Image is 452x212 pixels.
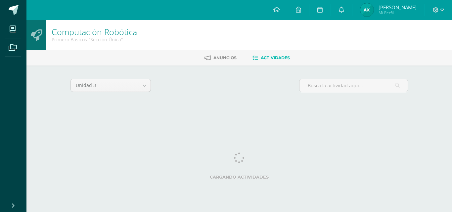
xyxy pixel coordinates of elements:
[261,55,290,60] span: Actividades
[52,36,137,43] div: Primero Básicos 'Sección Única'
[204,53,237,63] a: Anuncios
[71,79,151,92] a: Unidad 3
[379,10,417,16] span: Mi Perfil
[70,175,408,180] label: Cargando actividades
[52,27,137,36] h1: Computación Robótica
[360,3,374,17] img: a57e6d7720bce1d29473ca98adc43202.png
[252,53,290,63] a: Actividades
[213,55,237,60] span: Anuncios
[299,79,408,92] input: Busca la actividad aquí...
[76,79,133,92] span: Unidad 3
[52,26,137,37] a: Computación Robótica
[379,4,417,11] span: [PERSON_NAME]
